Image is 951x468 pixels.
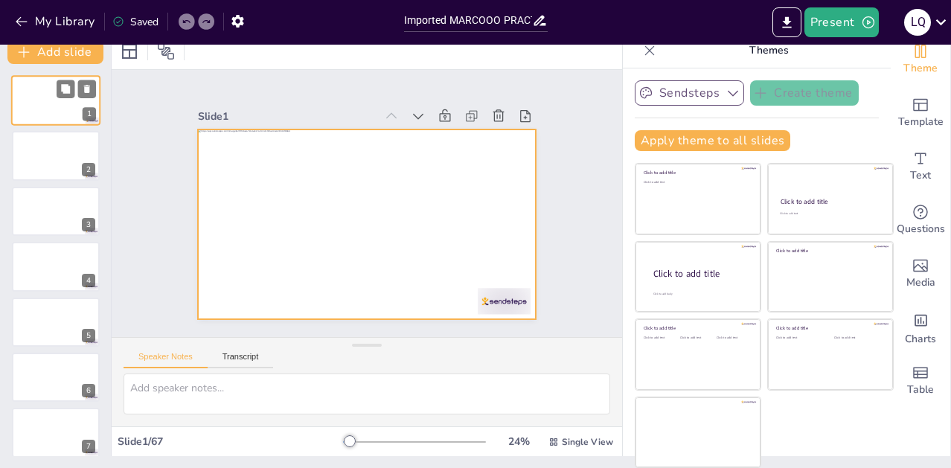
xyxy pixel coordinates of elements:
div: Click to add body [653,292,747,295]
div: Add ready made slides [891,86,950,140]
button: Speaker Notes [124,352,208,368]
button: My Library [11,10,101,33]
div: 7 [12,408,100,457]
div: Click to add text [834,336,881,340]
div: 6 [82,384,95,397]
button: Present [804,7,879,37]
button: Apply theme to all slides [635,130,790,151]
div: 1 [83,108,96,121]
button: L Q [904,7,931,37]
span: Position [157,42,175,60]
div: Click to add text [644,336,677,340]
div: Slide 1 [261,37,421,138]
span: Template [898,114,944,130]
div: Click to add title [644,170,750,176]
div: Click to add title [653,267,749,280]
div: Click to add title [776,248,883,254]
div: Click to add title [781,197,880,206]
span: Media [906,275,935,291]
div: 2 [12,131,100,180]
span: Questions [897,221,945,237]
div: Click to add title [644,325,750,331]
span: Single View [562,436,613,448]
div: Click to add text [776,336,823,340]
div: Click to add text [717,336,750,340]
div: Slide 1 / 67 [118,435,343,449]
span: Theme [903,60,938,77]
div: 5 [82,329,95,342]
div: Click to add text [780,212,879,216]
button: Duplicate Slide [57,80,74,97]
div: L Q [904,9,931,36]
div: 2 [82,163,95,176]
div: Change the overall theme [891,33,950,86]
div: 4 [82,274,95,287]
div: 6 [12,353,100,402]
span: Text [910,167,931,184]
div: Add charts and graphs [891,301,950,354]
button: Add slide [7,40,103,64]
div: 4 [12,242,100,291]
button: Transcript [208,352,274,368]
div: 7 [82,440,95,453]
div: 5 [12,298,100,347]
div: 3 [12,187,100,236]
div: 3 [82,218,95,231]
input: Insert title [404,10,532,31]
div: Layout [118,39,141,63]
span: Charts [905,331,936,347]
div: Add text boxes [891,140,950,193]
span: Table [907,382,934,398]
div: Click to add text [680,336,714,340]
div: Add images, graphics, shapes or video [891,247,950,301]
p: Themes [662,33,876,68]
div: Click to add text [644,181,750,185]
div: Get real-time input from your audience [891,193,950,247]
div: 24 % [501,435,537,449]
div: Click to add title [776,325,883,331]
div: Add a table [891,354,950,408]
button: Export to PowerPoint [772,7,801,37]
div: 1 [11,75,100,126]
div: Saved [112,15,158,29]
button: Sendsteps [635,80,744,106]
button: Delete Slide [78,80,96,97]
button: Create theme [750,80,859,106]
